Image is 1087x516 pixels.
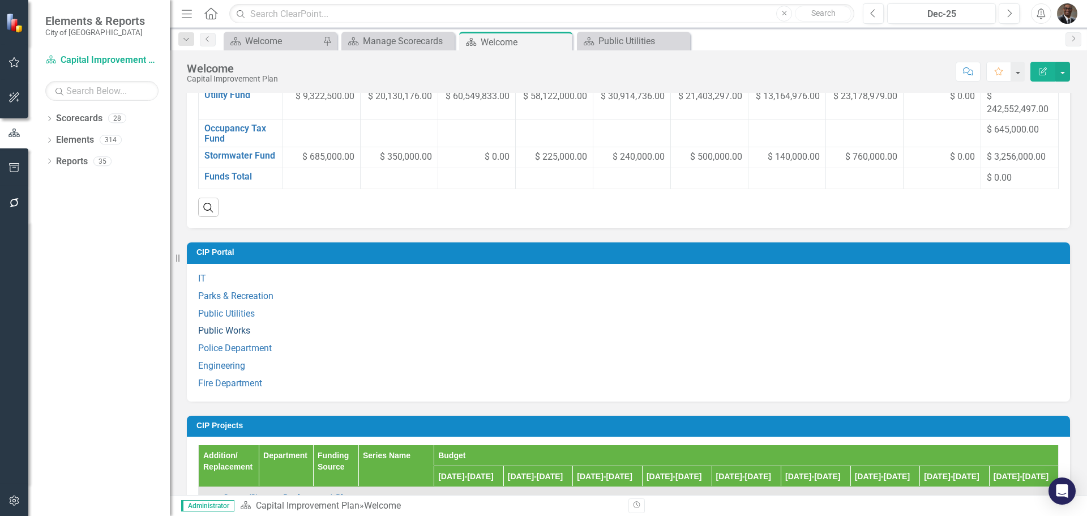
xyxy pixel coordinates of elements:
a: Public Works [198,325,250,336]
span: $ 500,000.00 [690,151,742,164]
a: Server/Storage Replacement Plan [224,493,1052,501]
div: Open Intercom Messenger [1049,477,1076,505]
a: Reports [56,155,88,168]
a: Public Utilities [198,308,255,319]
h3: CIP Portal [196,248,1064,257]
img: Octavius Murphy [1057,3,1077,24]
a: Utility Fund [204,90,277,100]
div: Dec-25 [891,7,992,21]
span: $ 23,178,979.00 [833,90,897,103]
td: Double-Click to Edit Right Click for Context Menu [199,147,283,168]
small: City of [GEOGRAPHIC_DATA] [45,28,145,37]
span: $ 9,322,500.00 [296,90,354,103]
span: $ 350,000.00 [380,151,432,164]
a: Parks & Recreation [198,291,273,301]
span: $ 0.00 [987,172,1012,183]
div: Welcome [245,34,320,48]
span: Elements & Reports [45,14,145,28]
a: Police Department [198,343,272,353]
a: Engineering [198,360,245,371]
span: $ 225,000.00 [535,151,587,164]
div: Public Utilities [598,34,687,48]
span: $ 0.00 [485,151,510,164]
button: Search [795,6,851,22]
div: 314 [100,135,122,145]
img: ClearPoint Strategy [6,13,25,33]
td: Double-Click to Edit Right Click for Context Menu [199,487,1059,508]
span: $ 760,000.00 [845,151,897,164]
span: Search [811,8,836,18]
a: Capital Improvement Plan [256,500,360,511]
span: $ 20,130,176.00 [368,90,432,103]
a: Elements [56,134,94,147]
span: $ 58,122,000.00 [523,90,587,103]
td: Double-Click to Edit Right Click for Context Menu [199,168,283,189]
span: $ 645,000.00 [987,124,1039,135]
span: $ 240,000.00 [613,151,665,164]
span: $ 30,914,736.00 [601,90,665,103]
a: Capital Improvement Plan [45,54,159,67]
div: 28 [108,114,126,123]
div: 35 [93,156,112,166]
div: Capital Improvement Plan [187,75,278,83]
a: Welcome [226,34,320,48]
span: Administrator [181,500,234,511]
input: Search Below... [45,81,159,101]
span: $ 60,549,833.00 [446,90,510,103]
input: Search ClearPoint... [229,4,854,24]
div: Welcome [187,62,278,75]
button: Dec-25 [887,3,996,24]
a: Scorecards [56,112,102,125]
span: $ 140,000.00 [768,151,820,164]
a: Fire Department [198,378,262,389]
a: Stormwater Fund [204,151,277,161]
div: Manage Scorecards [363,34,452,48]
h3: CIP Projects [196,421,1064,430]
a: Public Utilities [580,34,687,48]
div: Welcome [481,35,570,49]
span: $ 3,256,000.00 [987,151,1046,162]
span: $ 685,000.00 [302,151,354,164]
div: Welcome [364,500,401,511]
span: $ 21,403,297.00 [678,90,742,103]
a: Funds Total [204,172,277,182]
a: IT [198,273,206,284]
a: Manage Scorecards [344,34,452,48]
span: $ 0.00 [950,90,975,103]
a: Occupancy Tax Fund [204,123,277,143]
span: $ 0.00 [950,151,975,164]
td: Double-Click to Edit Right Click for Context Menu [199,120,283,147]
img: Not Defined [204,491,218,504]
span: $ 13,164,976.00 [756,90,820,103]
td: Double-Click to Edit Right Click for Context Menu [199,87,283,120]
div: » [240,500,620,513]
